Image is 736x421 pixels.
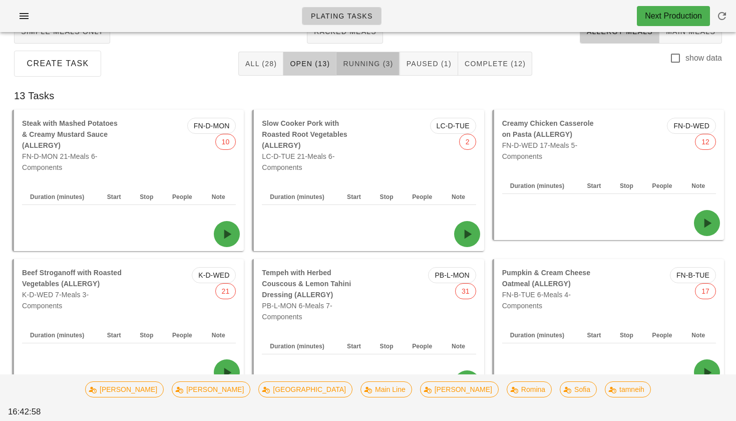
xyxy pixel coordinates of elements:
[22,327,99,343] th: Duration (minutes)
[339,189,372,205] th: Start
[6,80,730,112] div: 13 Tasks
[496,112,609,168] div: FN-D-WED 17-Meals 5-Components
[701,134,709,149] span: 12
[435,268,469,283] span: PB-L-MON
[502,178,579,194] th: Duration (minutes)
[645,10,702,22] div: Next Production
[685,53,722,63] label: show data
[22,119,118,149] b: Steak with Mashed Potatoes & Creamy Mustard Sauce (ALLERGY)
[6,403,67,420] div: 16:42:58
[673,118,709,133] span: FN-D-WED
[26,59,89,68] span: Create Task
[427,382,492,397] span: [PERSON_NAME]
[198,268,229,283] span: K-D-WED
[256,112,369,179] div: LC-D-TUE 21-Meals 6-Components
[204,189,236,205] th: Note
[256,261,369,328] div: PB-L-MON 6-Meals 7-Components
[404,189,444,205] th: People
[238,52,283,76] button: All (28)
[458,52,532,76] button: Complete (12)
[701,284,709,299] span: 17
[404,338,444,354] th: People
[612,178,644,194] th: Stop
[164,327,204,343] th: People
[265,382,346,397] span: [GEOGRAPHIC_DATA]
[579,178,612,194] th: Start
[502,327,579,343] th: Duration (minutes)
[367,382,406,397] span: Main Line
[683,178,716,194] th: Note
[132,327,164,343] th: Stop
[14,51,101,77] button: Create Task
[644,327,684,343] th: People
[204,327,236,343] th: Note
[611,382,644,397] span: tamneih
[372,189,405,205] th: Stop
[16,261,129,317] div: K-D-WED 7-Meals 3-Components
[462,284,470,299] span: 31
[16,112,129,179] div: FN-D-MON 21-Meals 6-Components
[99,327,132,343] th: Start
[372,338,405,354] th: Stop
[262,338,339,354] th: Duration (minutes)
[683,327,716,343] th: Note
[92,382,157,397] span: [PERSON_NAME]
[310,12,373,20] span: Plating Tasks
[612,327,644,343] th: Stop
[400,52,458,76] button: Paused (1)
[644,178,684,194] th: People
[444,189,476,205] th: Note
[99,189,132,205] th: Start
[496,261,609,317] div: FN-B-TUE 6-Meals 4-Components
[466,134,470,149] span: 2
[289,60,330,68] span: Open (13)
[406,60,452,68] span: Paused (1)
[502,119,594,138] b: Creamy Chicken Casserole on Pasta (ALLERGY)
[283,52,336,76] button: Open (13)
[262,269,351,299] b: Tempeh with Herbed Couscous & Lemon Tahini Dressing (ALLERGY)
[22,189,99,205] th: Duration (minutes)
[302,7,382,25] a: Plating Tasks
[437,118,470,133] span: LC-D-TUE
[132,189,164,205] th: Stop
[245,60,277,68] span: All (28)
[22,269,122,288] b: Beef Stroganoff with Roasted Vegetables (ALLERGY)
[502,269,590,288] b: Pumpkin & Cream Cheese Oatmeal (ALLERGY)
[579,327,612,343] th: Start
[164,189,204,205] th: People
[464,60,526,68] span: Complete (12)
[222,284,230,299] span: 21
[342,60,393,68] span: Running (3)
[444,338,476,354] th: Note
[178,382,244,397] span: [PERSON_NAME]
[222,134,230,149] span: 10
[513,382,545,397] span: Romina
[336,52,400,76] button: Running (3)
[194,118,230,133] span: FN-D-MON
[566,382,590,397] span: Sofia
[262,189,339,205] th: Duration (minutes)
[339,338,372,354] th: Start
[262,119,347,149] b: Slow Cooker Pork with Roasted Root Vegetables (ALLERGY)
[676,268,709,283] span: FN-B-TUE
